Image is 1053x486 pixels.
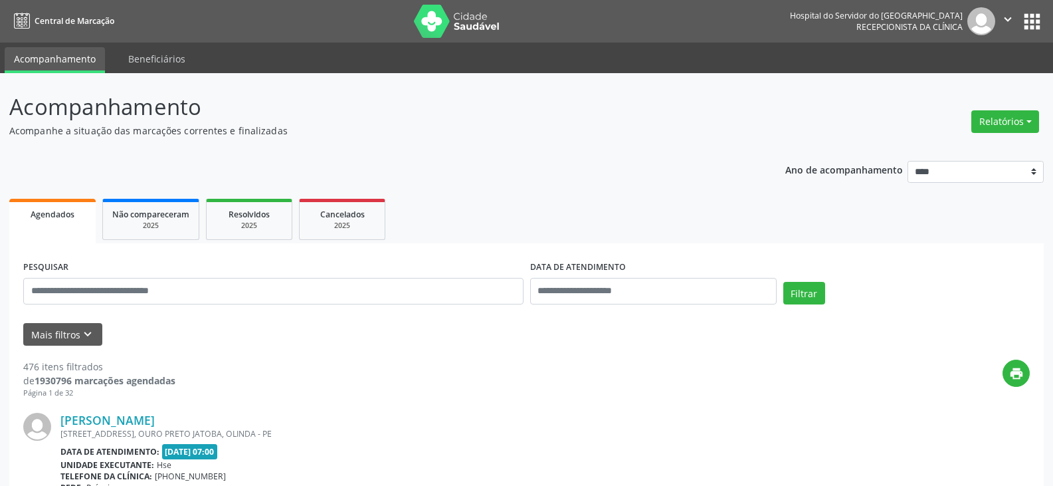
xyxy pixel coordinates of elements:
[23,323,102,346] button: Mais filtroskeyboard_arrow_down
[60,459,154,471] b: Unidade executante:
[1020,10,1044,33] button: apps
[9,124,733,138] p: Acompanhe a situação das marcações correntes e finalizadas
[9,10,114,32] a: Central de Marcação
[35,15,114,27] span: Central de Marcação
[967,7,995,35] img: img
[119,47,195,70] a: Beneficiários
[35,374,175,387] strong: 1930796 marcações agendadas
[995,7,1020,35] button: 
[31,209,74,220] span: Agendados
[320,209,365,220] span: Cancelados
[1009,366,1024,381] i: print
[216,221,282,231] div: 2025
[856,21,963,33] span: Recepcionista da clínica
[23,360,175,374] div: 476 itens filtrados
[23,388,175,399] div: Página 1 de 32
[229,209,270,220] span: Resolvidos
[112,209,189,220] span: Não compareceram
[80,327,95,342] i: keyboard_arrow_down
[971,110,1039,133] button: Relatórios
[1003,360,1030,387] button: print
[9,90,733,124] p: Acompanhamento
[155,471,226,482] span: [PHONE_NUMBER]
[60,446,159,457] b: Data de atendimento:
[790,10,963,21] div: Hospital do Servidor do [GEOGRAPHIC_DATA]
[23,257,68,278] label: PESQUISAR
[162,444,218,459] span: [DATE] 07:00
[60,413,155,427] a: [PERSON_NAME]
[5,47,105,73] a: Acompanhamento
[157,459,171,471] span: Hse
[1001,12,1015,27] i: 
[309,221,375,231] div: 2025
[530,257,626,278] label: DATA DE ATENDIMENTO
[783,282,825,304] button: Filtrar
[23,374,175,388] div: de
[112,221,189,231] div: 2025
[23,413,51,441] img: img
[60,471,152,482] b: Telefone da clínica:
[785,161,903,178] p: Ano de acompanhamento
[60,428,830,439] div: [STREET_ADDRESS], OURO PRETO JATOBA, OLINDA - PE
